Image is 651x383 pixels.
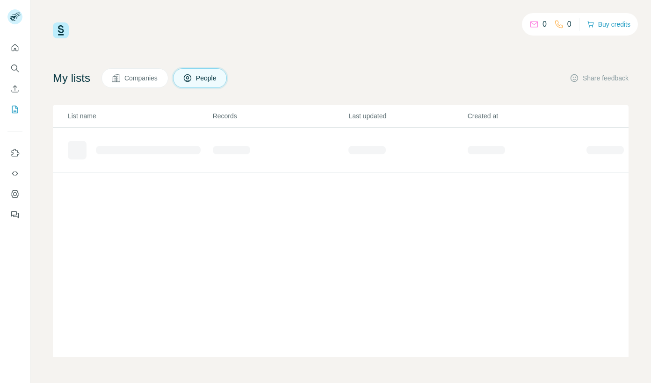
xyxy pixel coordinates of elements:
p: Last updated [348,111,466,121]
button: Use Surfe on LinkedIn [7,145,22,161]
button: Feedback [7,206,22,223]
span: People [196,73,217,83]
p: List name [68,111,212,121]
button: Dashboard [7,186,22,202]
button: Buy credits [587,18,630,31]
button: Share feedback [570,73,629,83]
h4: My lists [53,71,90,86]
p: Created at [468,111,586,121]
button: Search [7,60,22,77]
button: Quick start [7,39,22,56]
button: Enrich CSV [7,80,22,97]
button: My lists [7,101,22,118]
button: Use Surfe API [7,165,22,182]
p: 0 [567,19,571,30]
p: Records [213,111,348,121]
span: Companies [124,73,159,83]
p: 0 [542,19,547,30]
img: Surfe Logo [53,22,69,38]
